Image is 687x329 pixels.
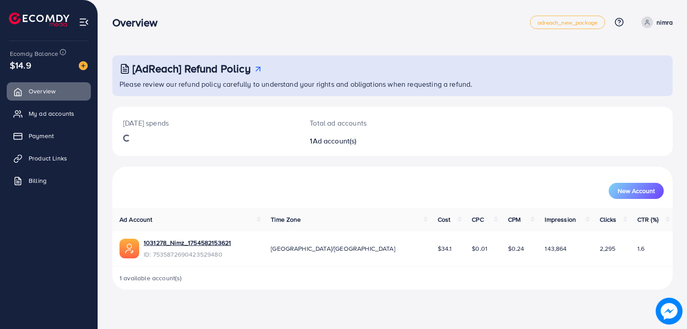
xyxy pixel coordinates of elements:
[438,244,452,253] span: $34.1
[271,244,395,253] span: [GEOGRAPHIC_DATA]/[GEOGRAPHIC_DATA]
[29,154,67,163] span: Product Links
[530,16,605,29] a: adreach_new_package
[310,118,428,128] p: Total ad accounts
[508,244,525,253] span: $0.24
[271,215,301,224] span: Time Zone
[123,118,288,128] p: [DATE] spends
[10,49,58,58] span: Ecomdy Balance
[637,215,658,224] span: CTR (%)
[310,137,428,145] h2: 1
[119,274,182,283] span: 1 available account(s)
[545,244,567,253] span: 143,864
[144,250,231,259] span: ID: 7535872690423529480
[472,244,487,253] span: $0.01
[29,131,54,140] span: Payment
[7,127,91,145] a: Payment
[609,183,664,199] button: New Account
[112,16,165,29] h3: Overview
[10,59,31,72] span: $14.9
[313,136,357,146] span: Ad account(s)
[657,17,673,28] p: nimra
[438,215,451,224] span: Cost
[618,188,655,194] span: New Account
[119,215,153,224] span: Ad Account
[7,105,91,122] a: My ad accounts
[472,215,483,224] span: CPC
[144,238,231,247] a: 1031278_Nimz_1754582153621
[508,215,521,224] span: CPM
[9,13,69,26] img: logo
[119,239,139,258] img: ic-ads-acc.e4c84228.svg
[656,298,683,325] img: image
[637,244,644,253] span: 1.6
[638,17,673,28] a: nimra
[132,62,251,75] h3: [AdReach] Refund Policy
[600,215,617,224] span: Clicks
[79,17,89,27] img: menu
[119,79,667,89] p: Please review our refund policy carefully to understand your rights and obligations when requesti...
[29,87,55,96] span: Overview
[79,61,88,70] img: image
[7,149,91,167] a: Product Links
[7,172,91,190] a: Billing
[29,176,47,185] span: Billing
[538,20,597,25] span: adreach_new_package
[29,109,74,118] span: My ad accounts
[600,244,616,253] span: 2,295
[545,215,576,224] span: Impression
[7,82,91,100] a: Overview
